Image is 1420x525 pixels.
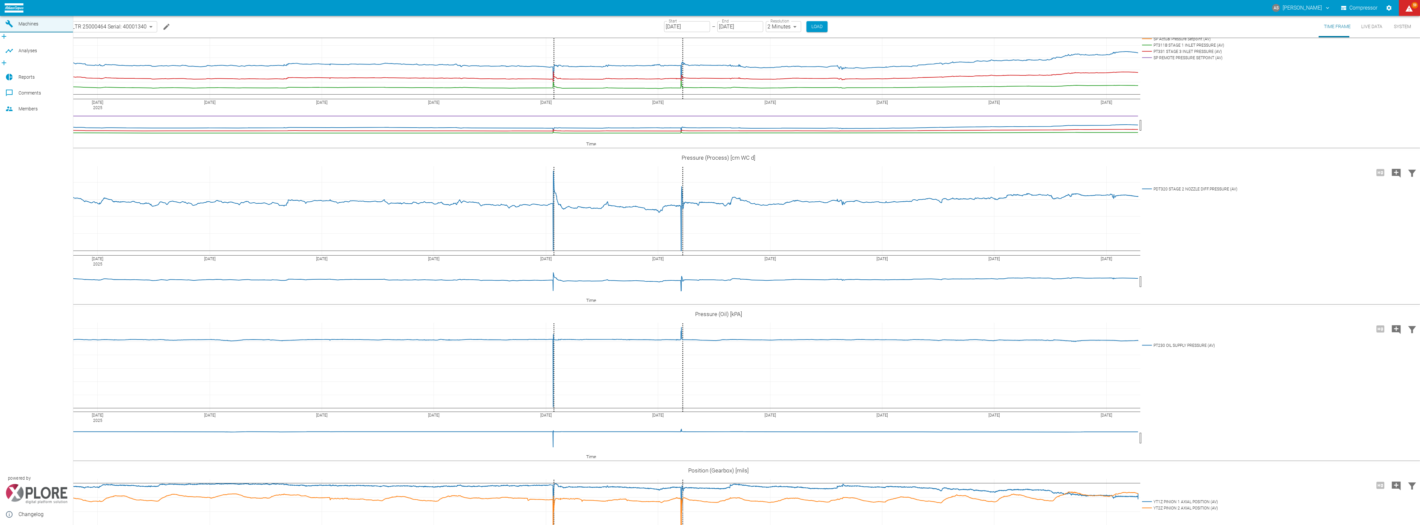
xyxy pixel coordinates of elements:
a: 25000464 CEFA_TR 25000464 Serial: 40001340 [24,23,147,31]
span: High Resolution only available for periods of <3 days [1372,325,1388,332]
button: Live Data [1356,16,1388,37]
div: 2 Minutes [766,21,801,32]
button: Add comment [1388,320,1404,338]
button: System [1388,16,1417,37]
span: Reports [18,74,35,80]
input: MM/DD/YYYY [664,21,710,32]
button: Load [806,21,828,32]
button: andreas.schmitt@atlascopco.com [1271,2,1331,14]
p: – [712,23,715,30]
button: Add comment [1388,477,1404,494]
span: Members [18,106,38,111]
span: Analyses [18,48,37,53]
button: Filter Chart Data [1404,320,1420,338]
span: powered by [8,475,31,481]
button: Settings [1383,2,1395,14]
input: MM/DD/YYYY [717,21,763,32]
span: Comments [18,90,41,96]
img: logo [5,3,23,12]
button: Compressor [1340,2,1379,14]
span: 25000464 CEFA_TR 25000464 Serial: 40001340 [35,23,147,30]
label: End [722,18,728,24]
button: Filter Chart Data [1404,477,1420,494]
label: Start [669,18,677,24]
span: Machines [18,21,38,26]
button: Add comment [1388,164,1404,181]
span: High Resolution only available for periods of <3 days [1372,482,1388,488]
button: Edit machine [160,20,173,33]
img: Xplore Logo [5,484,68,504]
span: 59 [1411,2,1418,9]
button: Time Frame [1319,16,1356,37]
label: Resolution [770,18,789,24]
div: AS [1272,4,1280,12]
span: Changelog [18,510,68,518]
button: Filter Chart Data [1404,164,1420,181]
span: High Resolution only available for periods of <3 days [1372,169,1388,175]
